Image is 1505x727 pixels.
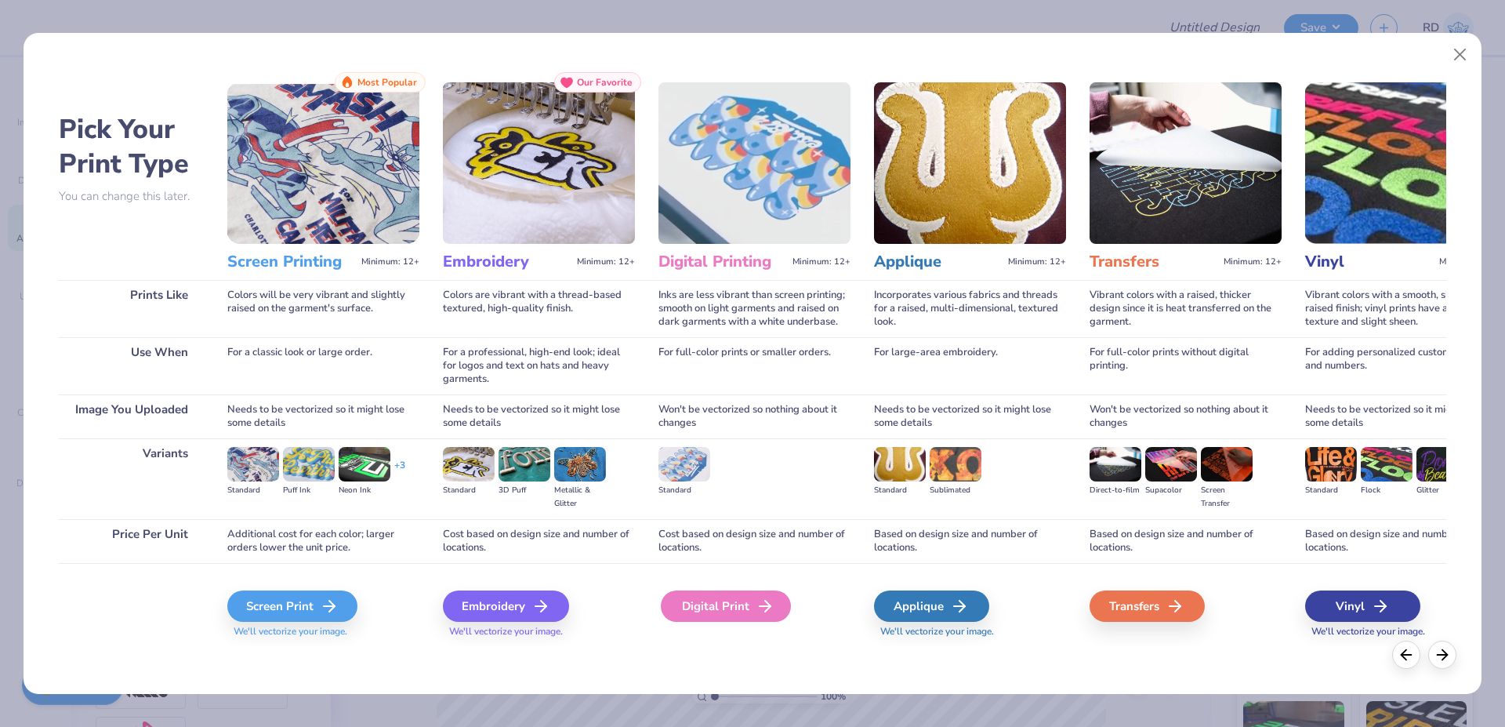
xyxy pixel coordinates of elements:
div: Colors will be very vibrant and slightly raised on the garment's surface. [227,280,419,337]
span: Minimum: 12+ [792,256,850,267]
div: Inks are less vibrant than screen printing; smooth on light garments and raised on dark garments ... [658,280,850,337]
div: Neon Ink [339,484,390,497]
div: For a classic look or large order. [227,337,419,394]
div: Puff Ink [283,484,335,497]
div: Vibrant colors with a raised, thicker design since it is heat transferred on the garment. [1090,280,1282,337]
div: Glitter [1416,484,1468,497]
div: Needs to be vectorized so it might lose some details [874,394,1066,438]
span: Most Popular [357,77,417,88]
div: Prints Like [59,280,204,337]
img: 3D Puff [499,447,550,482]
div: Applique [874,591,989,622]
span: Minimum: 12+ [1008,256,1066,267]
img: Direct-to-film [1090,447,1141,482]
img: Screen Printing [227,82,419,244]
span: We'll vectorize your image. [227,625,419,638]
div: Additional cost for each color; larger orders lower the unit price. [227,519,419,563]
div: Supacolor [1145,484,1197,497]
img: Flock [1361,447,1413,482]
div: Standard [1305,484,1357,497]
span: Minimum: 12+ [577,256,635,267]
span: Our Favorite [577,77,633,88]
img: Supacolor [1145,447,1197,482]
div: Incorporates various fabrics and threads for a raised, multi-dimensional, textured look. [874,280,1066,337]
div: Transfers [1090,591,1205,622]
div: For large-area embroidery. [874,337,1066,394]
div: Standard [658,484,710,497]
div: For a professional, high-end look; ideal for logos and text on hats and heavy garments. [443,337,635,394]
div: Image You Uploaded [59,394,204,438]
img: Standard [1305,447,1357,482]
img: Digital Printing [658,82,850,244]
p: You can change this later. [59,190,204,203]
img: Screen Transfer [1201,447,1253,482]
h2: Pick Your Print Type [59,112,204,181]
img: Standard [874,447,926,482]
img: Standard [227,447,279,482]
span: Minimum: 12+ [1439,256,1497,267]
h3: Embroidery [443,252,571,272]
div: + 3 [394,459,405,485]
img: Glitter [1416,447,1468,482]
div: Based on design size and number of locations. [874,519,1066,563]
img: Neon Ink [339,447,390,482]
div: Needs to be vectorized so it might lose some details [227,394,419,438]
h3: Screen Printing [227,252,355,272]
div: Cost based on design size and number of locations. [443,519,635,563]
h3: Applique [874,252,1002,272]
div: Vibrant colors with a smooth, slightly raised finish; vinyl prints have a consistent texture and ... [1305,280,1497,337]
h3: Vinyl [1305,252,1433,272]
img: Standard [443,447,495,482]
div: Screen Print [227,591,357,622]
span: We'll vectorize your image. [874,625,1066,638]
img: Transfers [1090,82,1282,244]
div: Cost based on design size and number of locations. [658,519,850,563]
div: Standard [443,484,495,497]
div: Screen Transfer [1201,484,1253,511]
div: Variants [59,438,204,519]
div: Flock [1361,484,1413,497]
div: Price Per Unit [59,519,204,563]
div: For full-color prints without digital printing. [1090,337,1282,394]
div: Use When [59,337,204,394]
img: Vinyl [1305,82,1497,244]
div: Standard [874,484,926,497]
div: Won't be vectorized so nothing about it changes [1090,394,1282,438]
span: We'll vectorize your image. [443,625,635,638]
img: Puff Ink [283,447,335,482]
img: Applique [874,82,1066,244]
div: For full-color prints or smaller orders. [658,337,850,394]
img: Sublimated [930,447,981,482]
div: Vinyl [1305,591,1420,622]
div: Standard [227,484,279,497]
div: Based on design size and number of locations. [1305,519,1497,563]
div: Won't be vectorized so nothing about it changes [658,394,850,438]
div: Direct-to-film [1090,484,1141,497]
div: Colors are vibrant with a thread-based textured, high-quality finish. [443,280,635,337]
div: Needs to be vectorized so it might lose some details [443,394,635,438]
div: Needs to be vectorized so it might lose some details [1305,394,1497,438]
img: Standard [658,447,710,482]
div: 3D Puff [499,484,550,497]
div: Sublimated [930,484,981,497]
img: Embroidery [443,82,635,244]
div: For adding personalized custom names and numbers. [1305,337,1497,394]
span: Minimum: 12+ [1224,256,1282,267]
div: Embroidery [443,591,569,622]
div: Based on design size and number of locations. [1090,519,1282,563]
img: Metallic & Glitter [554,447,606,482]
span: We'll vectorize your image. [1305,625,1497,638]
h3: Digital Printing [658,252,786,272]
div: Metallic & Glitter [554,484,606,511]
h3: Transfers [1090,252,1217,272]
div: Digital Print [661,591,791,622]
span: Minimum: 12+ [361,256,419,267]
